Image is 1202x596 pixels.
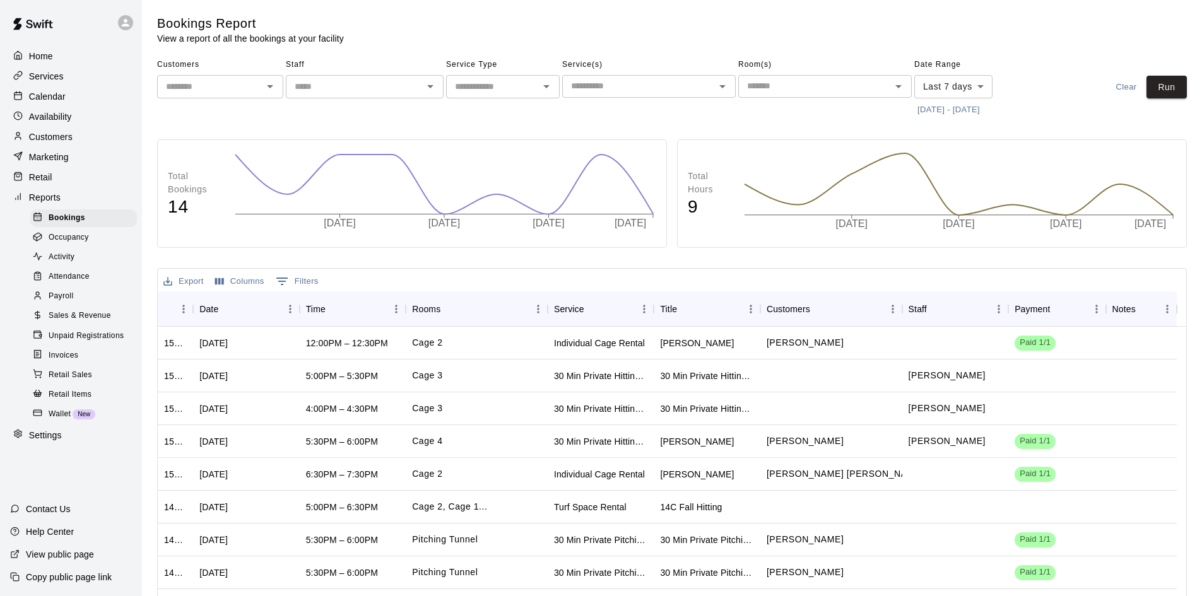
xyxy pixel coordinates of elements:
div: Activity [30,248,137,266]
div: Bookings [30,209,137,227]
div: Andrew Palmgren [660,337,734,349]
p: Total Bookings [168,170,222,196]
button: Open [421,78,439,95]
button: Export [160,272,207,291]
p: View a report of all the bookings at your facility [157,32,344,45]
a: Unpaid Registrations [30,326,142,346]
div: Rooms [412,291,440,327]
div: Occupancy [30,229,137,247]
tspan: [DATE] [533,218,564,228]
div: ID [158,291,193,327]
div: 30 Min Private Hitting Lesson [660,370,754,382]
span: Service(s) [562,55,736,75]
span: Sales & Revenue [49,310,111,322]
div: 6:30PM – 7:30PM [306,468,378,481]
div: 4:00PM – 4:30PM [306,402,378,415]
p: Cage 2 [412,336,443,349]
a: Retail Items [30,385,142,404]
p: Availability [29,110,72,123]
div: 30 Min Private Hitting Lesson [660,402,754,415]
button: Sort [927,300,945,318]
a: Calendar [10,87,132,106]
div: Invoices [30,347,137,365]
div: 14C Fall Hitting [660,501,722,513]
p: Cage 3 [412,402,443,415]
div: Time [306,291,326,327]
div: 30 Min Private Hitting Lesson [554,402,648,415]
div: Customers [767,291,810,327]
div: 12:00PM – 12:30PM [306,337,388,349]
span: Wallet [49,408,71,421]
button: Sort [1050,300,1068,318]
div: Payment [1008,291,1105,327]
div: 1497920 [164,501,187,513]
span: Paid 1/1 [1015,435,1056,447]
div: 1513150 [164,337,187,349]
a: Bookings [30,208,142,228]
div: 30 Min Private Pitching Lesson [660,566,754,579]
a: Settings [10,426,132,445]
p: James Bremberger [767,533,844,546]
div: Individual Cage Rental [554,337,645,349]
div: Reports [10,188,132,207]
div: 30 Min Private Hitting Lesson [554,370,648,382]
div: 1487564 [164,566,187,579]
button: Show filters [273,271,322,291]
button: Menu [989,300,1008,318]
a: Activity [30,248,142,267]
button: Open [714,78,731,95]
span: Paid 1/1 [1015,337,1056,349]
div: Rooms [406,291,548,327]
button: Menu [741,300,760,318]
div: Date [193,291,300,327]
span: Activity [49,251,74,264]
tspan: [DATE] [428,218,460,228]
div: Sat, Oct 11, 2025 [199,337,228,349]
div: Charlie Sprecher [660,435,734,448]
button: Sort [326,300,343,318]
a: Customers [10,127,132,146]
p: View public page [26,548,94,561]
p: Reports [29,191,61,204]
p: Marketing [29,151,69,163]
h5: Bookings Report [157,15,344,32]
a: Occupancy [30,228,142,247]
span: Payroll [49,290,73,303]
span: Paid 1/1 [1015,566,1056,578]
button: Sort [584,300,602,318]
a: Sales & Revenue [30,307,142,326]
button: Menu [174,300,193,318]
button: Sort [440,300,458,318]
div: Service [548,291,654,327]
h4: 9 [688,196,731,218]
p: Cage 3 [412,369,443,382]
div: Thu, Oct 09, 2025 [199,435,228,448]
h4: 14 [168,196,222,218]
div: Notes [1106,291,1177,327]
p: Cage 2 [412,467,443,481]
span: New [73,411,95,418]
span: Paid 1/1 [1015,534,1056,546]
p: Cage 2, Cage 1, Cage 3 [412,500,487,513]
button: Menu [1087,300,1106,318]
span: Date Range [914,55,1025,75]
p: Sawyer Kolch [767,467,924,481]
div: Wed, Oct 08, 2025 [199,370,228,382]
button: Menu [387,300,406,318]
a: Services [10,67,132,86]
span: Occupancy [49,231,89,244]
p: Aaron Simmons [909,435,986,448]
button: Menu [635,300,654,318]
div: Last 7 days [914,75,993,98]
span: Retail Items [49,389,91,401]
span: Paid 1/1 [1015,468,1056,480]
div: Thu, Oct 09, 2025 [199,468,228,481]
a: Payroll [30,287,142,307]
div: Individual Cage Rental [554,468,645,481]
a: Invoices [30,346,142,365]
p: Settings [29,429,62,441]
button: Sort [677,300,695,318]
p: Customers [29,131,73,143]
button: Menu [529,300,548,318]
